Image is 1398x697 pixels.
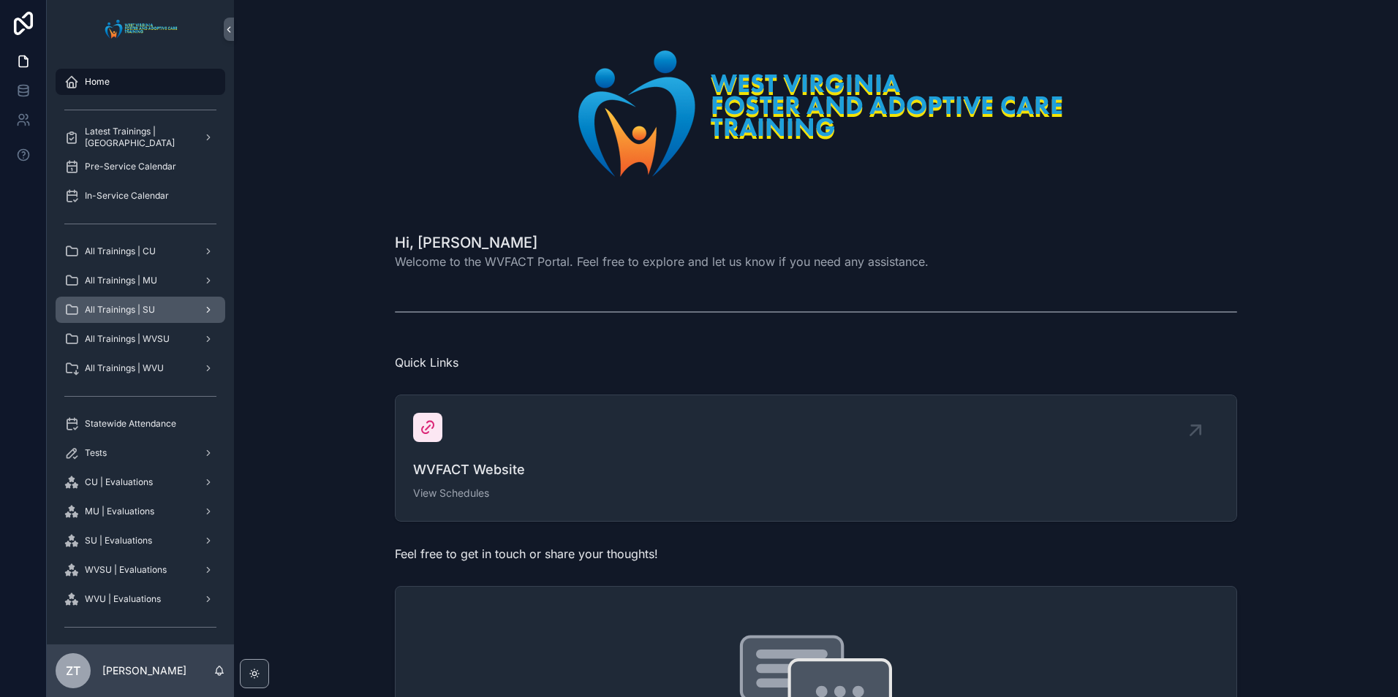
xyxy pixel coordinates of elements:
span: All Trainings | WVU [85,362,164,374]
a: Statewide Attendance [56,411,225,437]
span: All Trainings | CU [85,245,156,257]
span: Feel free to get in touch or share your thoughts! [395,546,658,561]
span: WVU | Evaluations [85,593,161,605]
img: App logo [101,18,181,41]
span: WVSU | Evaluations [85,564,167,576]
a: All Trainings | WVSU [56,326,225,352]
span: Latest Trainings | [GEOGRAPHIC_DATA] [85,126,192,149]
a: All Trainings | SU [56,297,225,323]
span: View Schedules [413,486,1219,500]
span: SU | Evaluations [85,535,152,546]
a: Pre-Service Calendar [56,153,225,180]
a: MU | Evaluations [56,498,225,525]
a: In-Service Calendar [56,183,225,209]
h1: Hi, [PERSON_NAME] [395,232,929,253]
span: All Trainings | WVSU [85,333,170,345]
a: SU | Evaluations [56,527,225,554]
span: WVFACT Website [413,460,1219,480]
span: In-Service Calendar [85,190,169,202]
a: WVSU | Evaluations [56,557,225,583]
span: ZT [66,662,80,679]
span: All Trainings | MU [85,275,157,286]
a: All Trainings | MU [56,267,225,294]
span: Welcome to the WVFACT Portal. Feel free to explore and let us know if you need any assistance. [395,253,929,270]
span: All Trainings | SU [85,304,155,316]
span: Statewide Attendance [85,418,176,430]
span: Quick Links [395,355,458,370]
div: scrollable content [47,58,234,644]
a: CU | Evaluations [56,469,225,495]
a: Tests [56,440,225,466]
span: CU | Evaluations [85,476,153,488]
a: WVU | Evaluations [56,586,225,612]
a: Home [56,69,225,95]
a: All Trainings | WVU [56,355,225,381]
span: Home [85,76,110,88]
a: WVFACT WebsiteView Schedules [396,395,1236,521]
p: [PERSON_NAME] [102,663,186,678]
img: 26288-LogoRetina.png [551,35,1081,191]
a: All Trainings | CU [56,238,225,264]
span: MU | Evaluations [85,506,154,517]
span: Pre-Service Calendar [85,161,176,172]
span: Tests [85,447,107,459]
a: Latest Trainings | [GEOGRAPHIC_DATA] [56,124,225,151]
